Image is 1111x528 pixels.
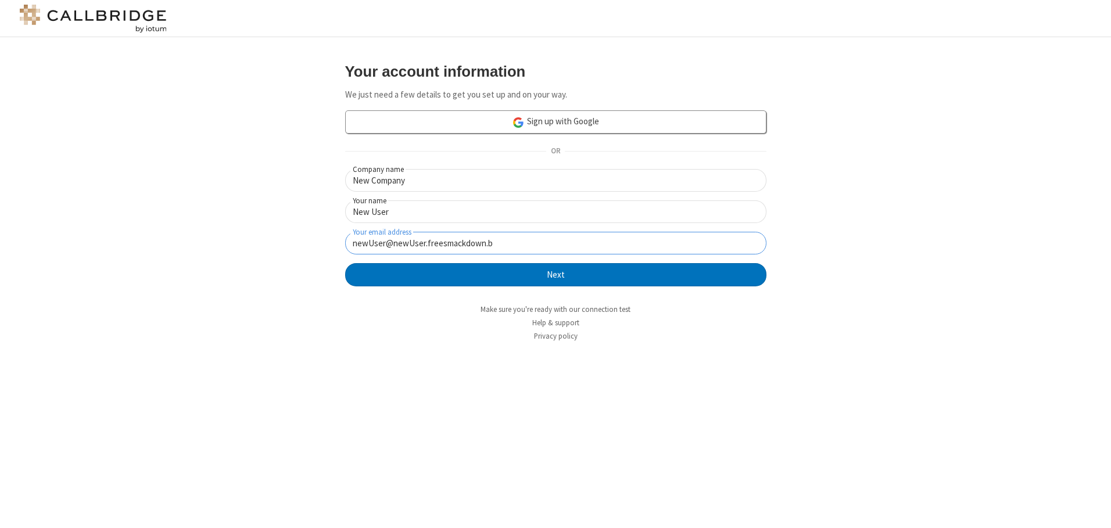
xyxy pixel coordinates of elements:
[481,304,630,314] a: Make sure you're ready with our connection test
[534,331,578,341] a: Privacy policy
[512,116,525,129] img: google-icon.png
[546,143,565,160] span: OR
[532,318,579,328] a: Help & support
[345,200,766,223] input: Your name
[345,63,766,80] h3: Your account information
[345,263,766,286] button: Next
[17,5,169,33] img: logo@2x.png
[345,169,766,192] input: Company name
[345,110,766,134] a: Sign up with Google
[345,88,766,102] p: We just need a few details to get you set up and on your way.
[345,232,766,254] input: Your email address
